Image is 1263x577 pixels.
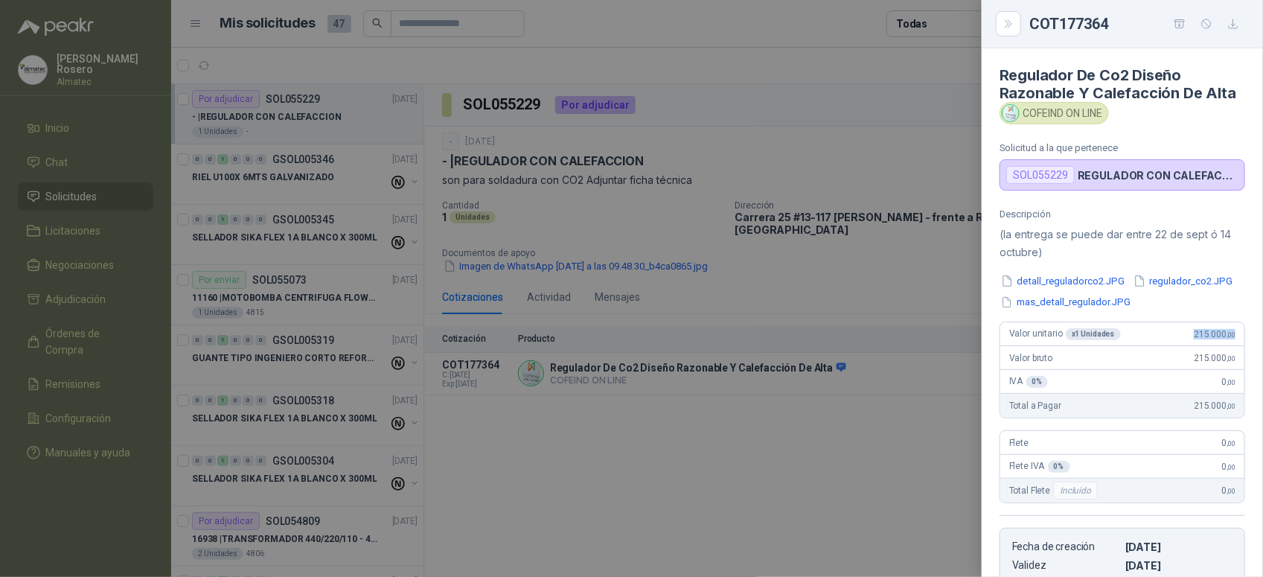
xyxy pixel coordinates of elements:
[1009,401,1061,411] span: Total a Pagar
[1009,328,1121,340] span: Valor unitario
[1227,402,1235,410] span: ,00
[1009,482,1101,500] span: Total Flete
[1006,166,1075,184] div: SOL055229
[1194,353,1235,363] span: 215.000
[1009,353,1052,363] span: Valor bruto
[1132,273,1234,289] button: regulador_co2.JPG
[1125,559,1232,572] p: [DATE]
[1222,462,1235,472] span: 0
[1012,541,1119,553] p: Fecha de creación
[1026,376,1049,388] div: 0 %
[1078,169,1238,182] p: REGULADOR CON CALEFACCION
[1009,376,1048,388] span: IVA
[1222,377,1235,387] span: 0
[1227,354,1235,363] span: ,00
[1000,208,1245,220] p: Descripción
[1000,15,1017,33] button: Close
[1000,142,1245,153] p: Solicitud a la que pertenece
[1000,66,1245,102] h4: Regulador De Co2 Diseño Razonable Y Calefacción De Alta
[1009,438,1029,448] span: Flete
[1227,378,1235,386] span: ,00
[1029,12,1245,36] div: COT177364
[1066,328,1121,340] div: x 1 Unidades
[1048,461,1070,473] div: 0 %
[1222,438,1235,448] span: 0
[1227,463,1235,471] span: ,00
[1000,273,1126,289] button: detall_reguladorco2.JPG
[1003,105,1019,121] img: Company Logo
[1227,439,1235,447] span: ,00
[1000,226,1245,261] p: (la entrega se puede dar entre 22 de sept ó 14 octubre)
[1194,401,1235,411] span: 215.000
[1012,559,1119,572] p: Validez
[1125,541,1232,553] p: [DATE]
[1227,487,1235,495] span: ,00
[1222,485,1235,496] span: 0
[1000,295,1132,310] button: mas_detall_regulador.JPG
[1227,331,1235,339] span: ,00
[1194,329,1235,339] span: 215.000
[1000,102,1109,124] div: COFEIND ON LINE
[1009,461,1070,473] span: Flete IVA
[1053,482,1098,500] div: Incluido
